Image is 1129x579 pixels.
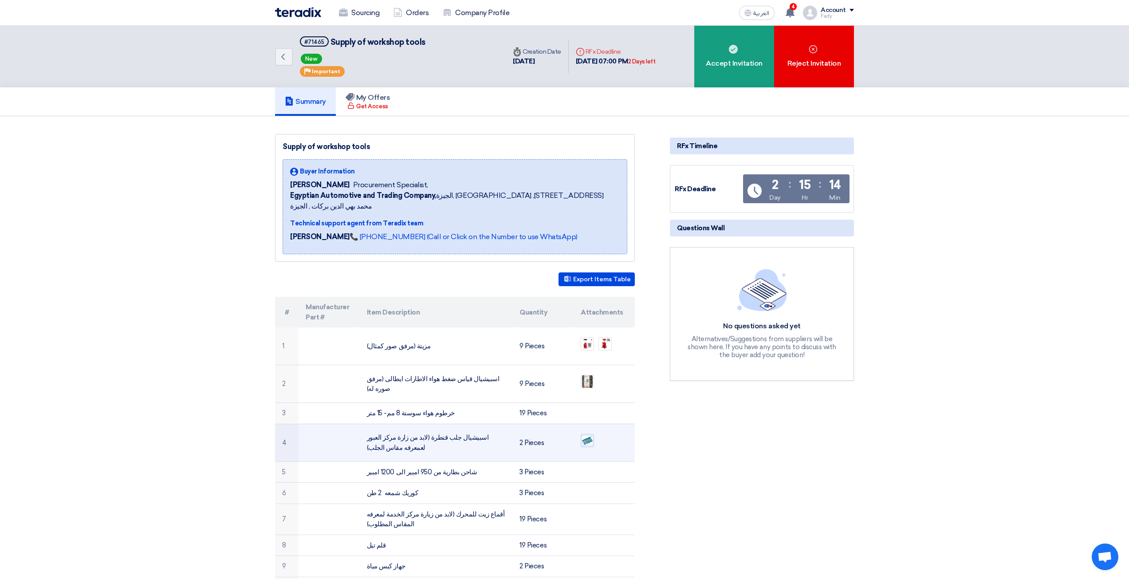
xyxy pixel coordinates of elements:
[675,184,741,194] div: RFx Deadline
[347,102,388,111] div: Get Access
[628,57,656,66] div: 2 Days left
[275,556,299,577] td: 9
[739,6,775,20] button: العربية
[275,461,299,483] td: 5
[753,10,769,16] span: العربية
[576,47,656,56] div: RFx Deadline
[301,54,322,64] span: New
[290,191,436,200] b: Egyptian Automotive and Trading Company,
[290,219,620,228] div: Technical support agent from Teradix team
[350,232,578,241] a: 📞 [PHONE_NUMBER] (Call or Click on the Number to use WhatsApp)
[290,180,350,190] span: [PERSON_NAME]
[819,176,821,192] div: :
[574,297,635,327] th: Attachments
[346,93,390,102] h5: My Offers
[285,97,326,106] h5: Summary
[769,193,781,202] div: Day
[290,190,620,212] span: الجيزة, [GEOGRAPHIC_DATA] ,[STREET_ADDRESS] محمد بهي الدين بركات , الجيزة
[360,403,513,424] td: خرطوم هواء سوستة 8 مم- 15 متر
[512,403,574,424] td: 19 Pieces
[299,297,360,327] th: Manufacturer Part #
[789,176,791,192] div: :
[512,365,574,403] td: 9 Pieces
[512,483,574,504] td: 3 Pieces
[332,3,386,23] a: Sourcing
[774,26,854,87] div: Reject Invitation
[360,535,513,556] td: قلم تيل
[687,322,838,331] div: No questions asked yet
[275,7,321,17] img: Teradix logo
[360,556,513,577] td: جهاز كبس مياة
[790,3,797,10] span: 4
[386,3,436,23] a: Orders
[821,14,854,19] div: Fady
[275,365,299,403] td: 2
[300,167,355,176] span: Buyer Information
[512,504,574,535] td: 19 Pieces
[275,504,299,535] td: 7
[512,424,574,461] td: 2 Pieces
[559,272,635,286] button: Export Items Table
[360,483,513,504] td: كوريك شمعه 2 طن
[772,179,779,191] div: 2
[360,424,513,461] td: اسبيشيال جلب قنطرة (لابد من زارة مركز العبور لعمعرفه مقاس الجلب)
[436,3,516,23] a: Company Profile
[512,556,574,577] td: 2 Pieces
[275,87,336,116] a: Summary
[802,193,808,202] div: Hr
[275,535,299,556] td: 8
[576,56,656,67] div: [DATE] 07:00 PM
[581,374,594,390] img: IMGWA__1758116942569.jpg
[799,179,810,191] div: 15
[829,179,841,191] div: 14
[275,424,299,461] td: 4
[283,142,627,152] div: Supply of workshop tools
[360,297,513,327] th: Item Description
[275,403,299,424] td: 3
[512,297,574,327] th: Quantity
[513,47,561,56] div: Creation Date
[304,39,324,45] div: #71465
[581,435,594,446] img: WhatsApp_Image__at__1758117160394.jpeg
[336,87,400,116] a: My Offers Get Access
[513,56,561,67] div: [DATE]
[803,6,817,20] img: profile_test.png
[290,232,350,241] strong: [PERSON_NAME]
[677,223,724,233] span: Questions Wall
[312,68,340,75] span: Important
[670,138,854,154] div: RFx Timeline
[829,193,841,202] div: Min
[599,338,611,350] img: WhatsApp_Image__at__1758116777113.jpeg
[275,297,299,327] th: #
[737,269,787,311] img: empty_state_list.svg
[512,327,574,365] td: 9 Pieces
[694,26,774,87] div: Accept Invitation
[360,327,513,365] td: مزيتة (مرفق صور كمثال)
[300,36,425,47] h5: Supply of workshop tools
[353,180,428,190] span: Procurement Specialist,
[360,461,513,483] td: شاحن بطارية من 950 امبير الى 1200 امبير
[687,335,838,359] div: Alternatives/Suggestions from suppliers will be shown here, If you have any points to discuss wit...
[581,338,594,350] img: WhatsApp_Image__at__1758116770919.jpeg
[512,535,574,556] td: 19 Pieces
[360,365,513,403] td: اسبيشيال قياس ضغط هواء الاطارات ايطالى (مرفق صوره له)
[1092,544,1118,570] div: Open chat
[512,461,574,483] td: 3 Pieces
[275,327,299,365] td: 1
[275,483,299,504] td: 6
[360,504,513,535] td: أقماع زيت للمحرك (لابد من زيارة مركز الخدمة لمعرفه المقاس المطلوب)
[330,37,425,47] span: Supply of workshop tools
[821,7,846,14] div: Account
